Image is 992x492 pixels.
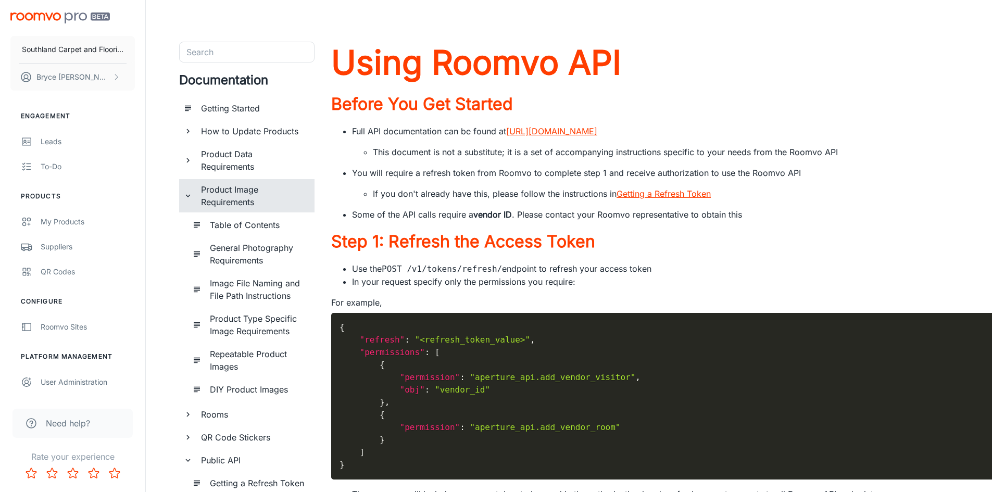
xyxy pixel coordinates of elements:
h6: General Photography Requirements [210,242,306,267]
h6: Getting a Refresh Token [210,477,306,489]
h6: Getting Started [201,102,306,115]
span: Need help? [46,417,90,430]
span: { [340,322,345,332]
button: Southland Carpet and Flooring Inc [10,36,135,63]
div: Leads [41,136,135,147]
span: , [385,397,390,407]
span: "refresh" [360,335,405,345]
h6: Repeatable Product Images [210,348,306,373]
span: ] [360,447,365,457]
div: QR Codes [41,266,135,277]
span: : [425,385,430,395]
h6: Public API [201,454,306,466]
span: , [530,335,535,345]
a: Getting a Refresh Token [617,188,711,199]
button: Rate 3 star [62,463,83,484]
button: Rate 5 star [104,463,125,484]
span: "permission" [400,372,460,382]
span: { [380,410,385,420]
span: } [340,460,345,470]
span: "aperture_api.add_vendor_visitor" [470,372,635,382]
h6: Table of Contents [210,219,306,231]
div: My Products [41,216,135,228]
button: Rate 2 star [42,463,62,484]
span: , [635,372,641,382]
h6: DIY Product Images [210,383,306,396]
div: User Administration [41,376,135,388]
code: POST /v1/tokens/refresh/ [382,264,502,274]
span: } [380,435,385,445]
img: Roomvo PRO Beta [10,12,110,23]
button: Rate 1 star [21,463,42,484]
h6: Rooms [201,408,306,421]
h6: Image File Naming and File Path Instructions [210,277,306,302]
span: "permissions" [360,347,425,357]
span: : [460,422,465,432]
button: Open [309,52,311,54]
span: "permission" [400,422,460,432]
h6: Product Type Specific Image Requirements [210,312,306,337]
p: Rate your experience [8,450,137,463]
p: Southland Carpet and Flooring Inc [22,44,123,55]
div: To-do [41,161,135,172]
span: "aperture_api.add_vendor_room" [470,422,620,432]
span: "vendor_id" [435,385,490,395]
span: [ [435,347,440,357]
span: : [425,347,430,357]
div: Suppliers [41,241,135,253]
button: Bryce [PERSON_NAME] [10,64,135,91]
h6: How to Update Products [201,125,306,137]
span: { [380,360,385,370]
span: } [380,397,385,407]
h6: Product Data Requirements [201,148,306,173]
button: Rate 4 star [83,463,104,484]
span: : [460,372,465,382]
span: : [405,335,410,345]
span: "obj" [400,385,425,395]
p: Bryce [PERSON_NAME] [36,71,110,83]
strong: vendor ID [473,209,512,220]
a: [URL][DOMAIN_NAME] [506,126,597,136]
h4: Documentation [179,71,315,90]
h6: Product Image Requirements [201,183,306,208]
h6: QR Code Stickers [201,431,306,444]
span: "<refresh_token_value>" [415,335,531,345]
div: Roomvo Sites [41,321,135,333]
